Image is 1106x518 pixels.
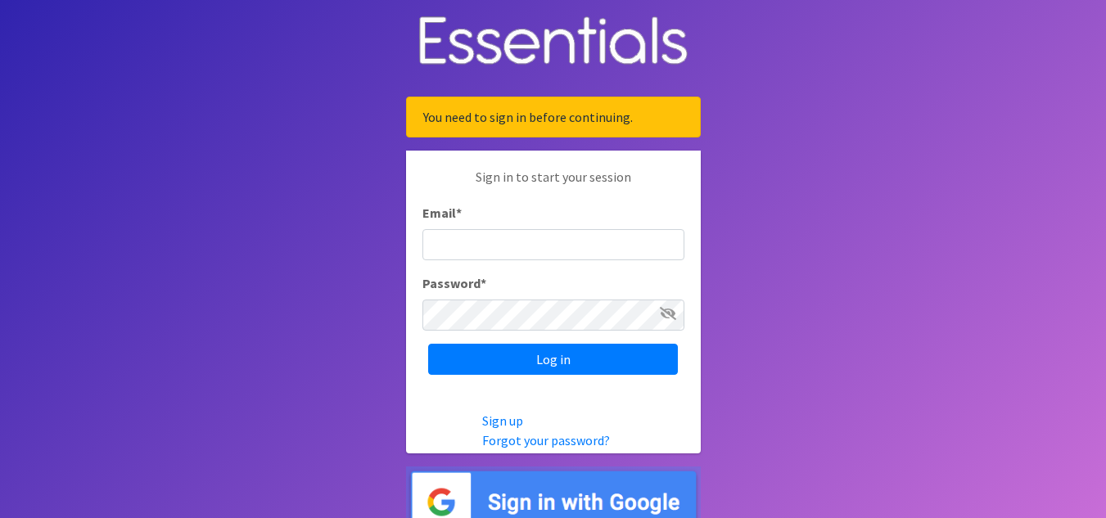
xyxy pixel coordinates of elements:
div: You need to sign in before continuing. [406,97,701,137]
a: Forgot your password? [482,432,610,448]
label: Password [422,273,486,293]
p: Sign in to start your session [422,167,684,203]
abbr: required [481,275,486,291]
label: Email [422,203,462,223]
abbr: required [456,205,462,221]
a: Sign up [482,412,523,429]
input: Log in [428,344,678,375]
